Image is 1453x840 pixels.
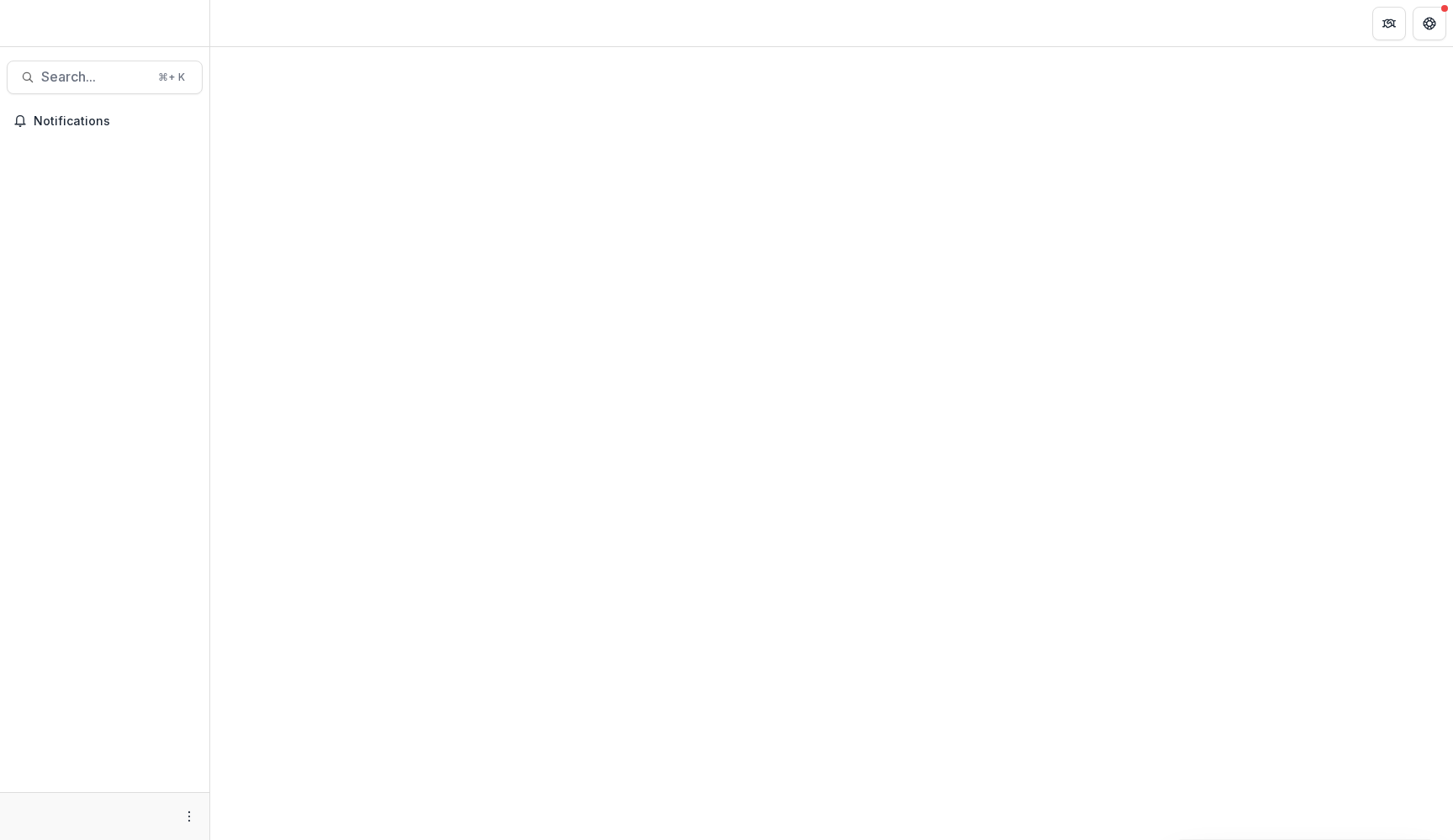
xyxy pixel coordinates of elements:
[7,108,203,135] button: Notifications
[34,114,196,129] span: Notifications
[41,69,148,85] span: Search...
[7,61,203,94] button: Search...
[1372,7,1406,40] button: Partners
[1413,7,1446,40] button: Get Help
[179,806,199,827] button: More
[155,68,188,87] div: ⌘ + K
[217,11,288,35] nav: breadcrumb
